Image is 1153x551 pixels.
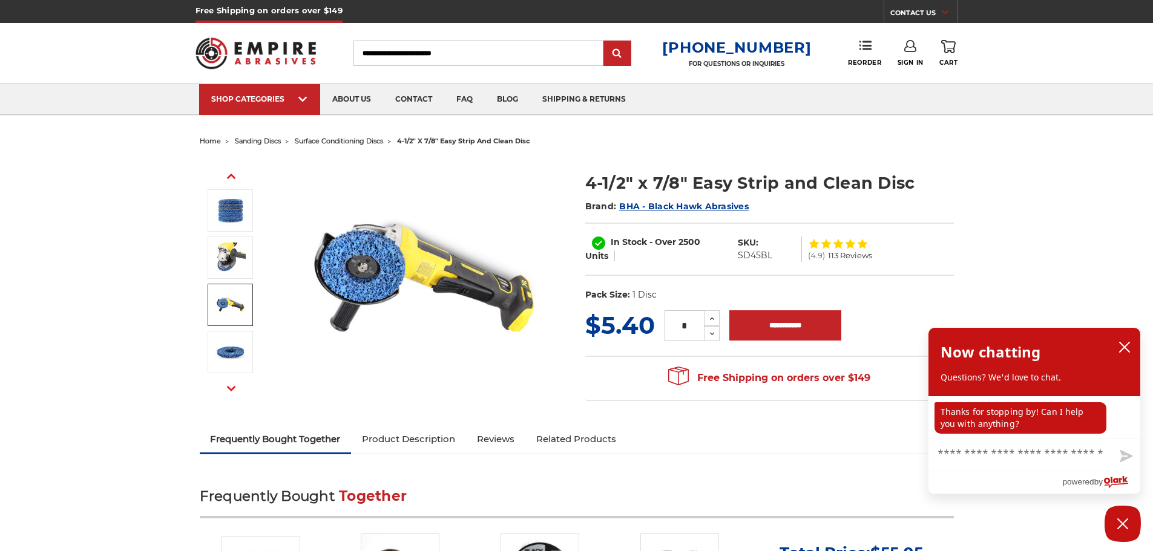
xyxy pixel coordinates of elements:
[485,84,530,115] a: blog
[848,59,881,67] span: Reorder
[611,236,647,247] span: In Stock
[662,39,811,56] a: [PHONE_NUMBER]
[1115,338,1134,356] button: close chatbox
[200,137,221,145] a: home
[1062,471,1140,494] a: Powered by Olark
[890,6,958,23] a: CONTACT US
[898,59,924,67] span: Sign In
[605,42,629,66] input: Submit
[939,59,958,67] span: Cart
[585,171,954,195] h1: 4-1/2" x 7/8" Easy Strip and Clean Disc
[928,327,1141,494] div: olark chatbox
[383,84,444,115] a: contact
[351,426,466,452] a: Product Description
[444,84,485,115] a: faq
[339,487,407,504] span: Together
[211,94,308,103] div: SHOP CATEGORIES
[1105,506,1141,542] button: Close Chatbox
[215,243,246,273] img: 4-1/2" x 7/8" Easy Strip and Clean Disc
[738,236,758,249] dt: SKU:
[828,252,872,259] span: 113 Reviews
[632,289,657,301] dd: 1 Disc
[928,396,1140,439] div: chat
[215,197,246,225] img: 4-1/2" x 7/8" Easy Strip and Clean Disc
[200,487,335,504] span: Frequently Bought
[235,137,281,145] a: sanding discs
[848,40,881,66] a: Reorder
[466,426,525,452] a: Reviews
[619,201,749,212] a: BHA - Black Hawk Abrasives
[941,371,1128,383] p: Questions? We'd love to chat.
[585,201,617,212] span: Brand:
[585,250,608,261] span: Units
[1094,474,1103,489] span: by
[195,30,317,77] img: Empire Abrasives
[941,340,1040,364] h2: Now chatting
[935,402,1106,434] p: Thanks for stopping by! Can I help you with anything?
[320,84,383,115] a: about us
[215,290,246,320] img: 4-1/2" x 7/8" Easy Strip and Clean Disc
[678,236,700,247] span: 2500
[525,426,627,452] a: Related Products
[303,158,545,400] img: 4-1/2" x 7/8" Easy Strip and Clean Disc
[808,252,825,259] span: (4.9)
[738,249,772,262] dd: SD45BL
[585,310,655,340] span: $5.40
[662,60,811,68] p: FOR QUESTIONS OR INQUIRIES
[668,366,870,390] span: Free Shipping on orders over $149
[295,137,383,145] a: surface conditioning discs
[1110,443,1140,471] button: Send message
[397,137,530,145] span: 4-1/2" x 7/8" easy strip and clean disc
[200,426,352,452] a: Frequently Bought Together
[585,289,630,301] dt: Pack Size:
[217,163,246,189] button: Previous
[939,40,958,67] a: Cart
[649,236,676,247] span: - Over
[530,84,638,115] a: shipping & returns
[215,337,246,367] img: 4-1/2" x 7/8" Easy Strip and Clean Disc
[1062,474,1094,489] span: powered
[217,376,246,402] button: Next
